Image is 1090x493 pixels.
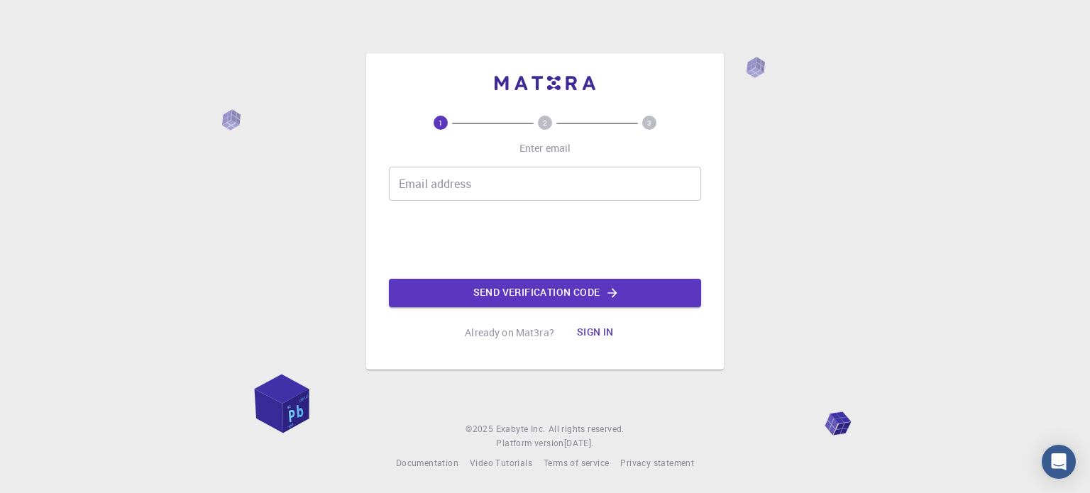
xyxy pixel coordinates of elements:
[396,456,458,470] a: Documentation
[544,457,609,468] span: Terms of service
[396,457,458,468] span: Documentation
[1042,445,1076,479] div: Open Intercom Messenger
[437,212,653,267] iframe: reCAPTCHA
[543,118,547,128] text: 2
[544,456,609,470] a: Terms of service
[389,279,701,307] button: Send verification code
[496,422,546,436] a: Exabyte Inc.
[470,456,532,470] a: Video Tutorials
[647,118,651,128] text: 3
[465,326,554,340] p: Already on Mat3ra?
[466,422,495,436] span: © 2025
[439,118,443,128] text: 1
[564,436,594,450] a: [DATE].
[496,436,563,450] span: Platform version
[620,457,694,468] span: Privacy statement
[496,423,546,434] span: Exabyte Inc.
[620,456,694,470] a: Privacy statement
[564,437,594,448] span: [DATE] .
[549,422,624,436] span: All rights reserved.
[566,318,625,347] button: Sign in
[470,457,532,468] span: Video Tutorials
[519,141,571,155] p: Enter email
